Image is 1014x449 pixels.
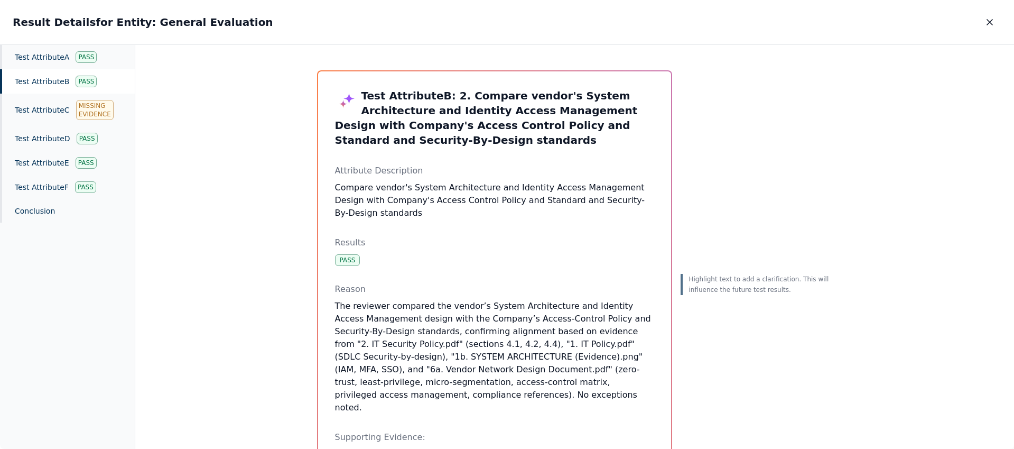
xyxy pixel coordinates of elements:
[335,254,360,266] div: Pass
[335,283,654,296] p: Reason
[75,181,96,193] div: Pass
[335,300,654,414] p: The reviewer compared the vendor’s System Architecture and Identity Access Management design with...
[335,181,654,219] li: Compare vendor's System Architecture and Identity Access Management Design with Company's Access ...
[689,274,833,295] p: Highlight text to add a clarification. This will influence the future test results.
[76,76,97,87] div: Pass
[335,431,654,444] p: Supporting Evidence:
[77,133,98,144] div: Pass
[335,88,654,148] h3: Test Attribute B : 2. Compare vendor's System Architecture and Identity Access Management Design ...
[76,100,114,120] div: Missing Evidence
[76,157,97,169] div: Pass
[76,51,97,63] div: Pass
[13,15,273,30] h2: Result Details for Entity: General Evaluation
[335,236,654,249] p: Results
[335,164,654,177] p: Attribute Description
